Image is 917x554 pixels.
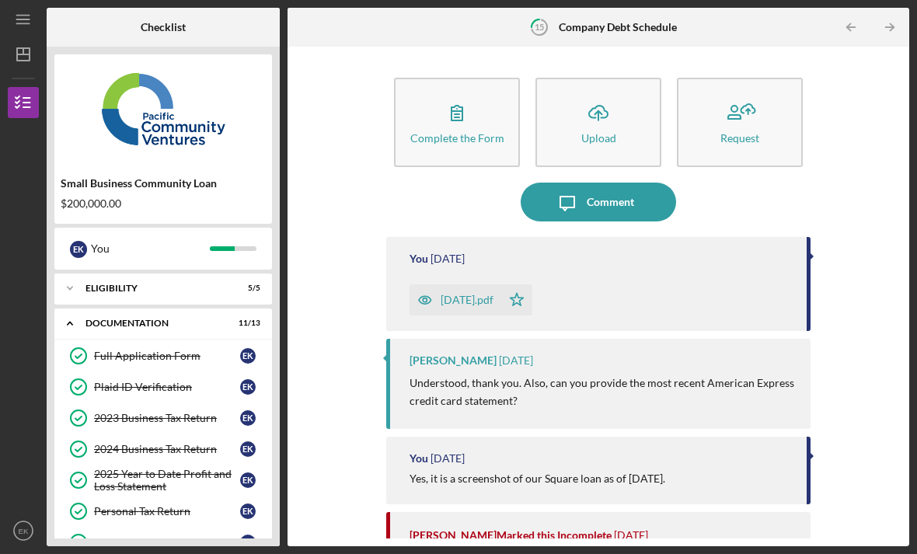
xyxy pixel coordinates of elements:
[410,529,612,542] div: [PERSON_NAME] Marked this Incomplete
[441,294,493,306] div: [DATE].pdf
[62,402,264,434] a: 2023 Business Tax ReturnEK
[94,350,240,362] div: Full Application Form
[62,496,264,527] a: Personal Tax ReturnEK
[240,410,256,426] div: E K
[54,62,272,155] img: Product logo
[521,183,676,221] button: Comment
[62,371,264,402] a: Plaid ID VerificationEK
[410,132,504,144] div: Complete the Form
[431,253,465,265] time: 2025-10-03 00:03
[141,21,186,33] b: Checklist
[240,535,256,550] div: E K
[94,505,240,517] div: Personal Tax Return
[614,529,648,542] time: 2025-10-01 17:43
[91,235,210,262] div: You
[94,412,240,424] div: 2023 Business Tax Return
[410,284,532,315] button: [DATE].pdf
[232,319,260,328] div: 11 / 13
[677,78,803,167] button: Request
[232,284,260,293] div: 5 / 5
[240,503,256,519] div: E K
[240,472,256,488] div: E K
[535,22,544,32] tspan: 15
[587,183,634,221] div: Comment
[94,443,240,455] div: 2024 Business Tax Return
[410,452,428,465] div: You
[94,381,240,393] div: Plaid ID Verification
[240,348,256,364] div: E K
[581,132,616,144] div: Upload
[94,468,240,493] div: 2025 Year to Date Profit and Loss Statement
[240,379,256,395] div: E K
[70,241,87,258] div: E K
[720,132,759,144] div: Request
[559,21,677,33] b: Company Debt Schedule
[62,340,264,371] a: Full Application FormEK
[410,354,497,367] div: [PERSON_NAME]
[499,354,533,367] time: 2025-10-02 23:45
[61,197,266,210] div: $200,000.00
[85,284,221,293] div: Eligibility
[8,515,39,546] button: EK
[62,434,264,465] a: 2024 Business Tax ReturnEK
[94,536,240,549] div: Credit Report Authorization
[61,177,266,190] div: Small Business Community Loan
[19,527,29,535] text: EK
[410,253,428,265] div: You
[410,472,665,485] div: Yes, it is a screenshot of our Square loan as of [DATE].
[62,465,264,496] a: 2025 Year to Date Profit and Loss StatementEK
[535,78,661,167] button: Upload
[410,375,795,409] p: Understood, thank you. Also, can you provide the most recent American Express credit card statement?
[85,319,221,328] div: Documentation
[431,452,465,465] time: 2025-10-01 17:54
[394,78,520,167] button: Complete the Form
[240,441,256,457] div: E K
